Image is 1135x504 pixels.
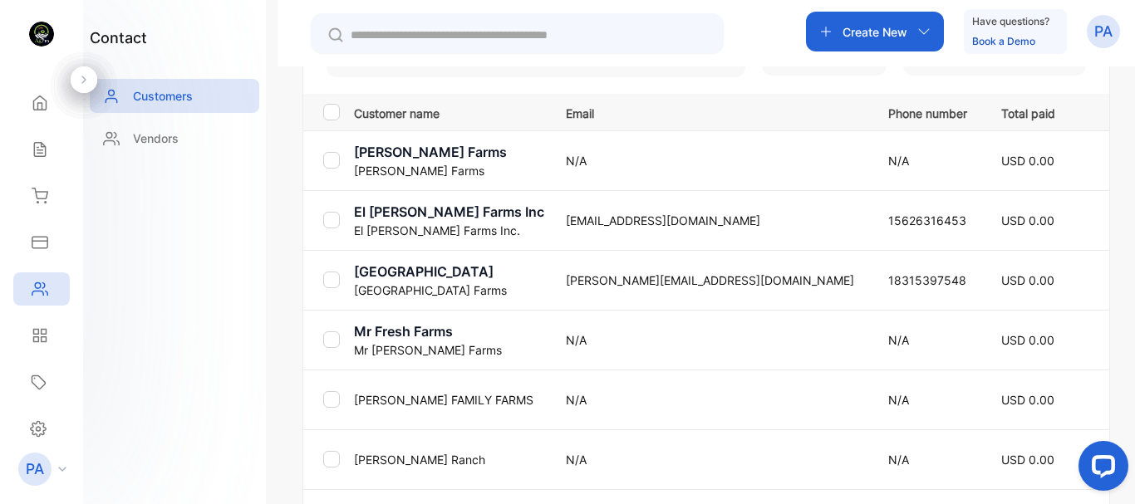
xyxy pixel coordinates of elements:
span: USD 0.00 [1001,213,1054,228]
p: Have questions? [972,13,1049,30]
p: 15626316453 [888,212,967,229]
span: USD 0.00 [1001,273,1054,287]
p: Mr [PERSON_NAME] Farms [354,341,545,359]
p: Vendors [133,130,179,147]
p: [GEOGRAPHIC_DATA] [354,262,545,281]
p: N/A [566,331,854,349]
h1: contact [90,27,147,49]
p: [PERSON_NAME] Farms [354,142,545,162]
p: [PERSON_NAME][EMAIL_ADDRESS][DOMAIN_NAME] [566,272,854,289]
a: Vendors [90,121,259,155]
p: N/A [566,391,854,409]
p: PA [26,458,44,480]
p: Mr Fresh Farms [354,321,545,341]
p: El [PERSON_NAME] Farms Inc. [354,222,545,239]
p: Phone number [888,101,967,122]
span: USD 0.00 [1001,154,1054,168]
p: [EMAIL_ADDRESS][DOMAIN_NAME] [566,212,854,229]
p: N/A [888,331,967,349]
span: USD 0.00 [1001,453,1054,467]
p: N/A [888,391,967,409]
p: Email [566,101,854,122]
span: USD 0.00 [1001,333,1054,347]
p: N/A [566,451,854,468]
p: Total paid [1001,101,1079,122]
p: PA [1094,21,1113,42]
iframe: LiveChat chat widget [1065,434,1135,504]
a: Customers [90,79,259,113]
button: PA [1087,12,1120,51]
img: logo [29,22,54,46]
p: N/A [888,451,967,468]
p: 18315397548 [888,272,967,289]
p: Create New [843,23,907,41]
p: N/A [566,152,854,169]
p: N/A [888,152,967,169]
p: El [PERSON_NAME] Farms Inc [354,202,545,222]
p: [GEOGRAPHIC_DATA] Farms [354,281,545,299]
a: Book a Demo [972,35,1035,47]
p: [PERSON_NAME] Ranch [354,451,545,468]
p: [PERSON_NAME] Farms [354,162,545,179]
p: [PERSON_NAME] FAMILY FARMS [354,391,545,409]
button: Create New [806,12,944,51]
span: USD 0.00 [1001,393,1054,407]
p: Customers [133,87,193,105]
p: Customer name [354,101,545,122]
